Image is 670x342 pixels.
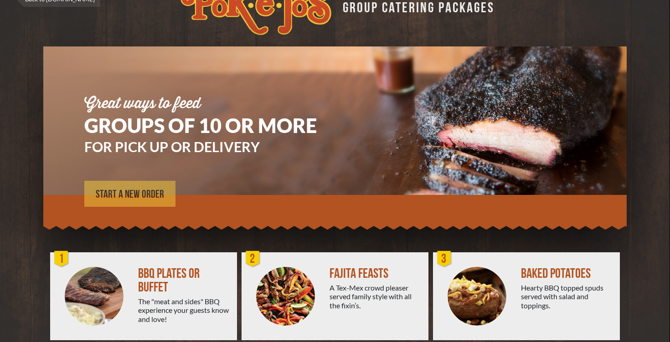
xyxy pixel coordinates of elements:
[84,116,344,135] h1: GROUPS OF 10 OR MORE
[448,267,506,326] img: PEJ-Baked-Potato.png
[256,267,315,326] img: PEJ-Fajitas.png
[84,97,344,111] div: Great ways to feed
[138,267,230,294] div: BBQ PLATES OR BUFFET
[65,267,124,326] img: PEJ-BBQ-Buffet.png
[96,189,164,200] span: START A NEW ORDER
[435,250,454,268] div: 3
[330,283,421,310] div: A Tex-Mex crowd pleaser served family style with all the fixin’s.
[52,250,71,268] div: 1
[244,250,262,268] div: 2
[330,267,421,281] div: FAJITA FEASTS
[84,181,175,207] a: START A NEW ORDER
[138,297,230,323] div: The "meat and sides" BBQ experience your guests know and love!
[521,283,613,310] div: Hearty BBQ topped spuds served with salad and toppings.
[521,267,613,281] div: BAKED POTATOES
[84,140,344,153] h3: FOR PICK UP OR DELIVERY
